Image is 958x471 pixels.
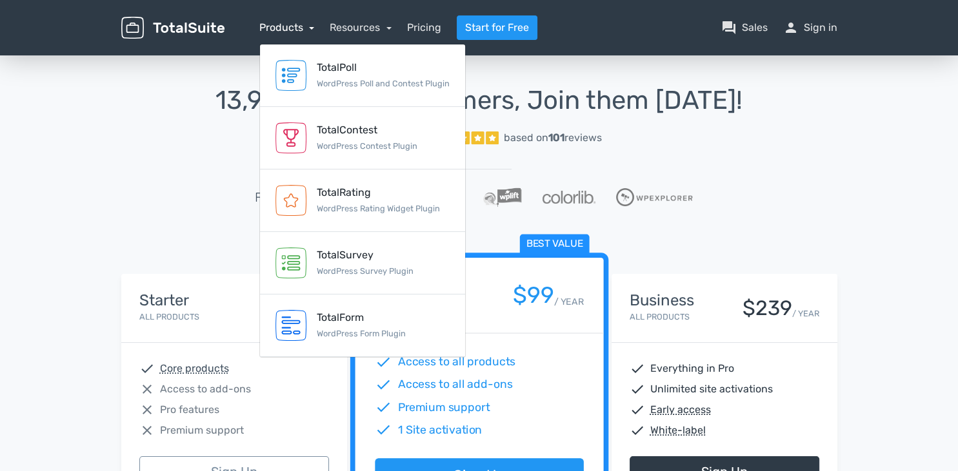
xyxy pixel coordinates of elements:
a: TotalContest WordPress Contest Plugin [260,107,465,169]
span: Best value [519,235,589,255]
abbr: Core products [160,361,229,376]
span: person [783,20,799,35]
span: Access to all add-ons [397,376,512,393]
span: check [630,423,645,438]
img: Colorlib [543,191,595,204]
a: personSign in [783,20,837,35]
span: 1 Site activation [397,421,482,438]
h5: Featured in [255,190,321,204]
small: WordPress Poll and Contest Plugin [317,79,450,88]
span: check [375,354,392,370]
small: WordPress Contest Plugin [317,141,417,151]
abbr: White-label [650,423,706,438]
div: $99 [512,283,554,308]
a: Resources [330,21,392,34]
span: check [375,399,392,416]
span: close [139,381,155,397]
img: TotalForm [275,310,306,341]
div: based on reviews [504,130,602,146]
span: check [630,361,645,376]
img: WPLift [483,187,521,207]
span: check [139,361,155,376]
small: WordPress Survey Plugin [317,266,414,276]
img: WPExplorer [616,188,693,206]
a: TotalRating WordPress Rating Widget Plugin [260,169,465,232]
div: TotalRating [317,185,440,200]
a: question_answerSales [721,20,768,35]
span: Pro features [160,402,219,418]
a: Start for Free [457,15,537,40]
span: close [139,423,155,438]
img: TotalSuite for WordPress [121,17,225,39]
span: check [630,381,645,397]
span: check [630,402,645,418]
div: $239 [743,297,792,320]
small: All Products [630,312,690,322]
small: / YEAR [554,294,583,308]
span: Premium support [160,423,244,438]
a: Products [259,21,315,34]
small: WordPress Rating Widget Plugin [317,204,440,213]
img: TotalSurvey [275,247,306,278]
h1: 13,945 Happy Customers, Join them [DATE]! [121,86,837,115]
h4: Starter [139,292,199,309]
img: TotalContest [275,122,306,153]
span: Unlimited site activations [650,381,773,397]
small: / YEAR [792,307,819,320]
img: TotalPoll [275,60,306,91]
span: Access to all products [397,354,515,370]
span: check [375,376,392,393]
img: TotalRating [275,185,306,216]
span: question_answer [721,20,737,35]
strong: 101 [548,131,564,144]
abbr: Early access [650,402,711,418]
div: TotalPoll [317,60,450,75]
div: TotalContest [317,122,417,138]
span: check [375,421,392,438]
span: Premium support [397,399,490,416]
div: TotalSurvey [317,247,414,263]
h4: Business [630,292,694,309]
a: TotalPoll WordPress Poll and Contest Plugin [260,44,465,107]
a: Excellent 5/5 based on101reviews [121,125,837,151]
small: All Products [139,312,199,322]
div: TotalForm [317,310,406,325]
small: WordPress Form Plugin [317,329,406,338]
a: TotalForm WordPress Form Plugin [260,294,465,357]
span: Everything in Pro [650,361,734,376]
span: Access to add-ons [160,381,251,397]
a: TotalSurvey WordPress Survey Plugin [260,232,465,294]
span: close [139,402,155,418]
a: Pricing [407,20,441,35]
